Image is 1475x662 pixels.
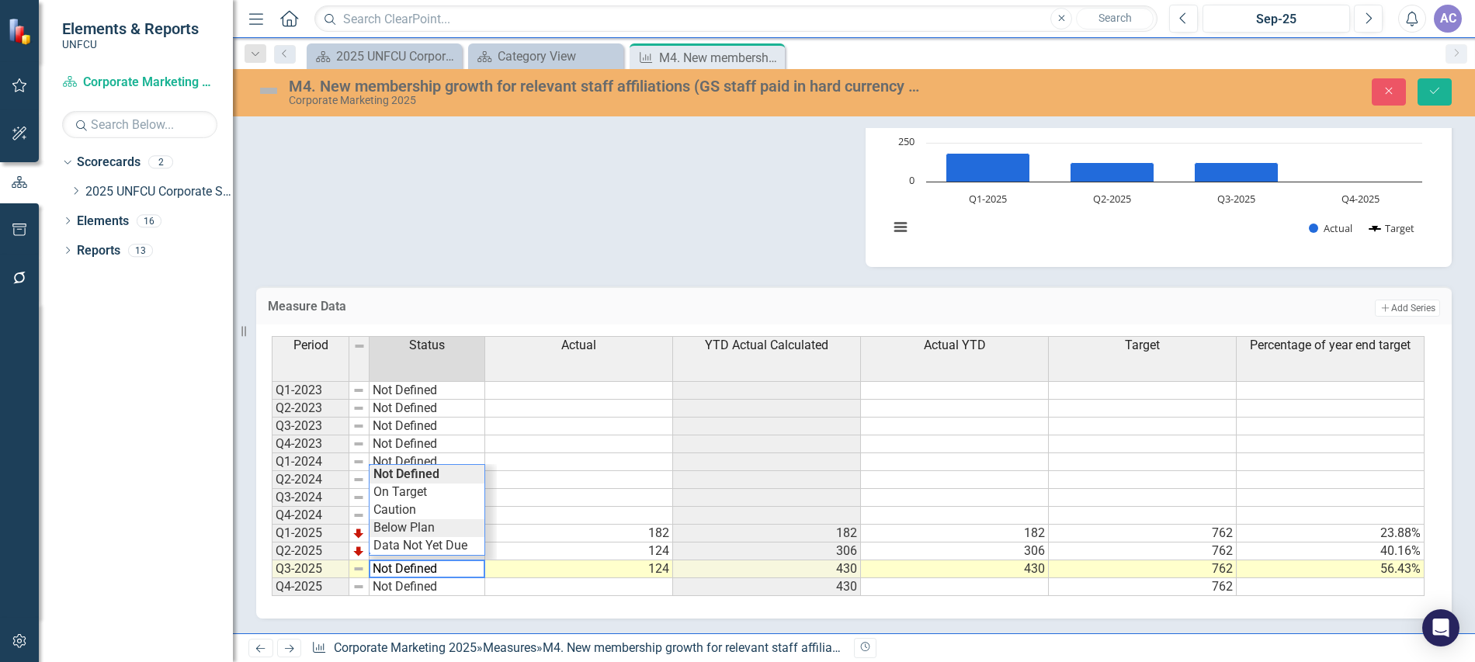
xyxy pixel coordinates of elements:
[311,47,458,66] a: 2025 UNFCU Corporate Balanced Scorecard
[314,5,1157,33] input: Search ClearPoint...
[334,640,477,655] a: Corporate Marketing 2025
[659,48,781,68] div: M4. New membership growth for relevant staff affiliations (GS staff paid in hard currency countries)
[85,183,233,201] a: 2025 UNFCU Corporate Scorecard
[1369,221,1415,235] button: Show Target
[272,453,349,471] td: Q1-2024
[352,545,365,557] img: TnMDeAgwAPMxUmUi88jYAAAAAElFTkSuQmCC
[1375,300,1440,317] button: Add Series
[128,244,153,257] div: 13
[1422,609,1459,646] div: Open Intercom Messenger
[370,400,485,418] td: Not Defined
[924,338,986,352] span: Actual YTD
[293,338,328,352] span: Period
[62,111,217,138] input: Search Below...
[1071,163,1154,182] path: Q2-2025, 124. Actual.
[1125,338,1160,352] span: Target
[289,95,926,106] div: Corporate Marketing 2025
[272,418,349,435] td: Q3-2023
[370,435,485,453] td: Not Defined
[272,560,349,578] td: Q3-2025
[336,47,458,66] div: 2025 UNFCU Corporate Balanced Scorecard
[1049,578,1237,596] td: 762
[673,525,861,542] td: 182
[289,78,926,95] div: M4. New membership growth for relevant staff affiliations (GS staff paid in hard currency countries)
[705,338,828,352] span: YTD Actual Calculated
[352,509,365,522] img: 8DAGhfEEPCf229AAAAAElFTkSuQmCC
[148,156,173,169] div: 2
[268,300,907,314] h3: Measure Data
[1049,560,1237,578] td: 762
[370,381,485,400] td: Not Defined
[77,213,129,230] a: Elements
[352,420,365,432] img: 8DAGhfEEPCf229AAAAAElFTkSuQmCC
[561,338,596,352] span: Actual
[272,542,349,560] td: Q2-2025
[352,456,365,468] img: 8DAGhfEEPCf229AAAAAElFTkSuQmCC
[352,563,365,575] img: 8DAGhfEEPCf229AAAAAElFTkSuQmCC
[272,507,349,525] td: Q4-2024
[1195,163,1279,182] path: Q3-2025, 124. Actual.
[1208,10,1345,29] div: Sep-25
[272,525,349,542] td: Q1-2025
[311,639,842,657] div: » »
[543,640,1088,655] div: M4. New membership growth for relevant staff affiliations (GS staff paid in hard currency countries)
[256,78,281,103] img: Not Defined
[861,525,1049,542] td: 182
[861,542,1049,560] td: 306
[485,542,673,560] td: 124
[409,338,445,352] span: Status
[1250,338,1411,352] span: Percentage of year end target
[370,537,484,555] td: Data Not Yet Due
[272,578,349,596] td: Q4-2025
[472,47,619,66] a: Category View
[485,525,673,542] td: 182
[272,400,349,418] td: Q2-2023
[373,466,439,481] strong: Not Defined
[1098,12,1132,24] span: Search
[370,418,485,435] td: Not Defined
[1093,192,1131,206] text: Q2-2025
[485,560,673,578] td: 124
[272,435,349,453] td: Q4-2023
[909,173,914,187] text: 0
[62,74,217,92] a: Corporate Marketing 2025
[946,154,1030,182] path: Q1-2025, 182. Actual.
[861,560,1049,578] td: 430
[137,214,161,227] div: 16
[673,542,861,560] td: 306
[673,560,861,578] td: 430
[1341,192,1380,206] text: Q4-2025
[890,217,911,238] button: View chart menu, Chart
[1049,542,1237,560] td: 762
[62,38,199,50] small: UNFCU
[352,581,365,593] img: 8DAGhfEEPCf229AAAAAElFTkSuQmCC
[352,491,365,504] img: 8DAGhfEEPCf229AAAAAElFTkSuQmCC
[77,154,141,172] a: Scorecards
[352,384,365,397] img: 8DAGhfEEPCf229AAAAAElFTkSuQmCC
[272,381,349,400] td: Q1-2023
[673,578,861,596] td: 430
[370,519,484,537] td: Below Plan
[969,192,1007,206] text: Q1-2025
[370,578,485,596] td: Not Defined
[352,473,365,486] img: 8DAGhfEEPCf229AAAAAElFTkSuQmCC
[898,134,914,148] text: 250
[1237,560,1425,578] td: 56.43%
[1309,221,1352,235] button: Show Actual
[352,402,365,414] img: 8DAGhfEEPCf229AAAAAElFTkSuQmCC
[352,438,365,450] img: 8DAGhfEEPCf229AAAAAElFTkSuQmCC
[8,18,35,45] img: ClearPoint Strategy
[77,242,120,260] a: Reports
[1203,5,1350,33] button: Sep-25
[1237,525,1425,542] td: 23.88%
[272,489,349,507] td: Q3-2024
[1049,525,1237,542] td: 762
[370,501,484,519] td: Caution
[62,19,199,38] span: Elements & Reports
[1217,192,1255,206] text: Q3-2025
[1076,8,1154,29] button: Search
[483,640,536,655] a: Measures
[352,527,365,539] img: TnMDeAgwAPMxUmUi88jYAAAAAElFTkSuQmCC
[1434,5,1462,33] button: AC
